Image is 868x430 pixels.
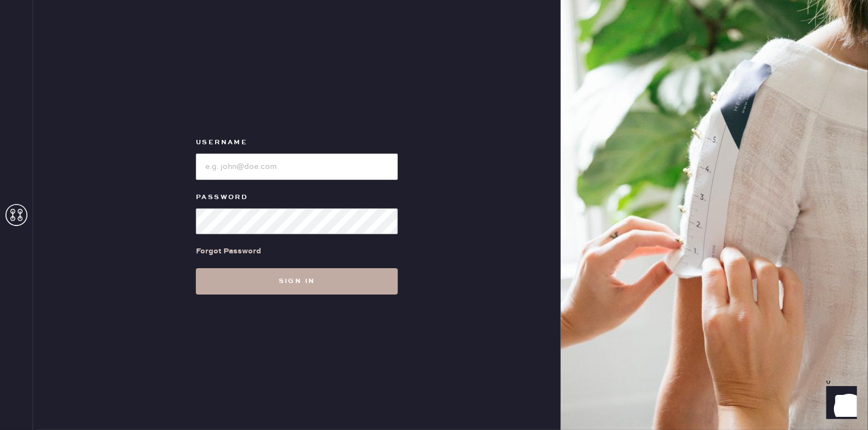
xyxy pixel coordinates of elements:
[196,234,261,268] a: Forgot Password
[196,245,261,257] div: Forgot Password
[196,268,398,295] button: Sign in
[816,381,863,428] iframe: Front Chat
[196,136,398,149] label: Username
[196,191,398,204] label: Password
[196,154,398,180] input: e.g. john@doe.com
